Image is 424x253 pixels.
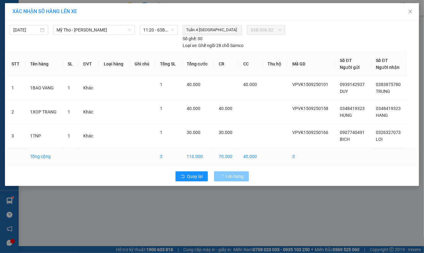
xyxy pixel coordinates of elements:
[25,76,63,100] td: 1BAO VANG
[251,25,281,35] span: 63B-006.82
[183,42,244,49] div: Ghế ngồi 28 chỗ Samco
[155,148,182,165] td: 3
[12,8,77,14] span: XÁC NHẬN SỐ HÀNG LÊN XE
[376,89,390,94] span: TRUNG
[155,52,182,76] th: Tổng SL
[340,65,360,70] span: Người gửi
[340,89,348,94] span: DUY
[128,28,131,32] span: down
[63,52,78,76] th: SL
[13,26,39,33] input: 15/09/2025
[287,52,335,76] th: Mã GD
[78,52,99,76] th: ĐVT
[238,148,263,165] td: 40.000
[187,82,201,87] span: 40.000
[68,85,70,90] span: 1
[292,106,328,111] span: VPVK1509250158
[376,113,388,118] span: HANG
[243,82,257,87] span: 40.000
[214,171,249,181] button: Lên hàng
[340,113,352,118] span: HUNG
[187,173,203,180] span: Quay lại
[214,52,238,76] th: CR
[408,9,413,14] span: close
[184,26,238,34] span: Tuấn 4 [GEOGRAPHIC_DATA]
[68,109,70,114] span: 1
[160,106,163,111] span: 1
[7,100,25,124] td: 2
[340,58,352,63] span: Số ĐT
[25,124,63,148] td: 1TNP
[144,25,175,35] span: 11:20 - 63B-006.82
[214,148,238,165] td: 70.000
[263,52,288,76] th: Thu hộ
[238,52,263,76] th: CC
[7,124,25,148] td: 3
[57,25,131,35] span: Mỹ Tho - Hồ Chí Minh
[25,52,63,76] th: Tên hàng
[176,171,208,181] button: rollbackQuay lại
[99,52,129,76] th: Loại hàng
[376,130,401,135] span: 0326327073
[402,3,419,21] button: Close
[292,82,328,87] span: VPVK1509250101
[182,52,214,76] th: Tổng cước
[287,148,335,165] td: 3
[182,148,214,165] td: 110.000
[376,58,388,63] span: Số ĐT
[7,76,25,100] td: 1
[376,82,401,87] span: 0383875780
[130,52,155,76] th: Ghi chú
[219,130,232,135] span: 30.000
[340,82,365,87] span: 0939142937
[7,52,25,76] th: STT
[376,137,383,142] span: LOI
[219,174,226,179] span: loading
[78,100,99,124] td: Khác
[25,100,63,124] td: 1XOP TRANG
[376,65,400,70] span: Người nhận
[25,148,63,165] td: Tổng cộng
[187,106,201,111] span: 40.000
[226,173,244,180] span: Lên hàng
[160,130,163,135] span: 1
[340,106,365,111] span: 0348419323
[219,106,232,111] span: 40.000
[376,106,401,111] span: 0348419323
[160,82,163,87] span: 1
[187,130,201,135] span: 30.000
[183,35,197,42] span: Số ghế:
[340,137,350,142] span: BICH
[68,133,70,138] span: 1
[180,174,185,179] span: rollback
[183,42,197,49] span: Loại xe:
[78,124,99,148] td: Khác
[78,76,99,100] td: Khác
[340,130,365,135] span: 0907740491
[292,130,328,135] span: VPVK1509250166
[183,35,203,42] div: 30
